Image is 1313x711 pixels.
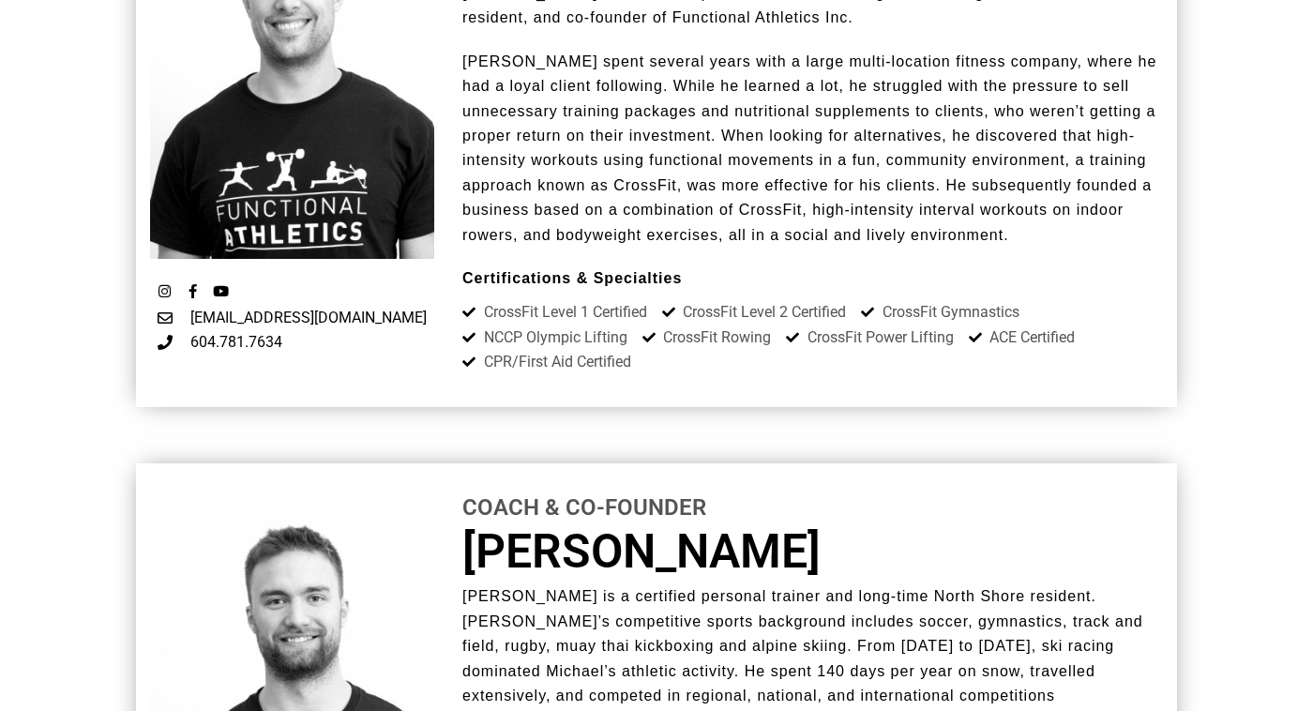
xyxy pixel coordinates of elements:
span: CrossFit Level 2 Certified [678,300,846,325]
a: [EMAIL_ADDRESS][DOMAIN_NAME] [158,306,434,330]
span: [EMAIL_ADDRESS][DOMAIN_NAME] [186,306,427,330]
span: 604.781.7634 [186,330,282,355]
b: Certifications & Specialties [462,270,682,286]
span: CrossFit Rowing [658,325,771,350]
h3: [PERSON_NAME] [462,528,1163,575]
span: [PERSON_NAME] is a certified personal trainer and long-time North Shore resident. [PERSON_NAME]’s... [462,588,1143,703]
span: NCCP Olympic Lifting [479,325,627,350]
span: CrossFit Power Lifting [803,325,954,350]
span: CrossFit Level 1 Certified [479,300,647,325]
span: CPR/First Aid Certified [479,350,631,374]
h5: Coach & Co-Founder [462,496,1163,519]
p: [PERSON_NAME] spent several years with a large multi-location fitness company, where he had a loy... [462,50,1163,248]
span: ACE Certified [985,325,1075,350]
span: CrossFit Gymnastics [878,300,1019,325]
a: 604.781.7634 [158,330,434,355]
